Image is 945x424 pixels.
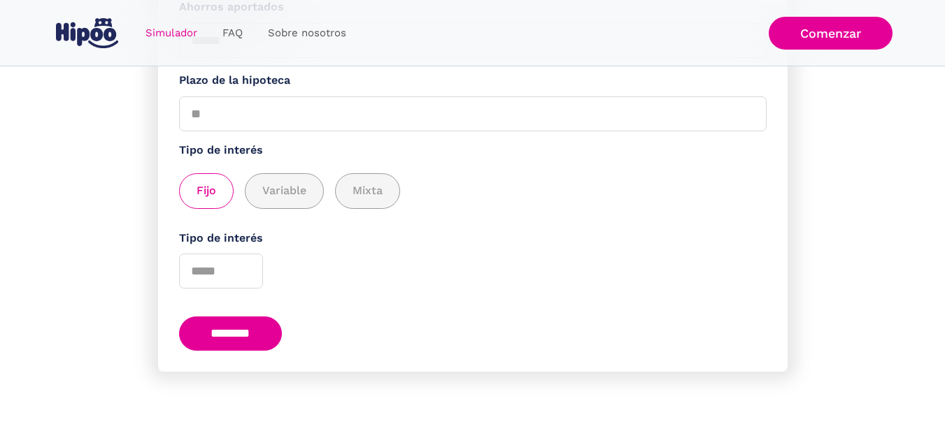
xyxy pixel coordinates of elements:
[353,182,383,200] span: Mixta
[179,230,767,247] label: Tipo de interés
[179,72,767,89] label: Plazo de la hipoteca
[262,182,306,200] span: Variable
[53,13,122,54] a: home
[197,182,216,200] span: Fijo
[255,20,359,47] a: Sobre nosotros
[179,173,767,209] div: add_description_here
[769,17,893,50] a: Comenzar
[133,20,210,47] a: Simulador
[179,142,767,159] label: Tipo de interés
[210,20,255,47] a: FAQ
